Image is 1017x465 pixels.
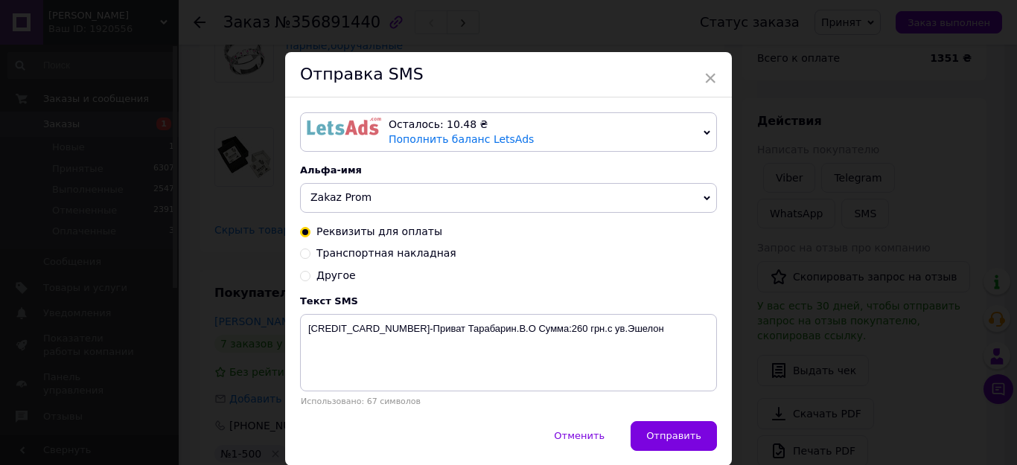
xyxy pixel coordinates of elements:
[310,191,372,203] span: Zakaz Prom
[631,421,717,451] button: Отправить
[300,314,717,391] textarea: [CREDIT_CARD_NUMBER]-Приват Тарабарин.В.О Сумма:260 грн.с ув.Эшелон
[300,164,362,176] span: Альфа-имя
[554,430,605,441] span: Отменить
[300,295,717,307] div: Текст SMS
[300,397,717,406] div: Использовано: 67 символов
[704,65,717,91] span: ×
[646,430,701,441] span: Отправить
[389,133,534,145] a: Пополнить баланс LetsAds
[316,225,442,237] span: Реквизиты для оплаты
[285,52,732,97] div: Отправка SMS
[389,118,698,132] div: Осталось: 10.48 ₴
[538,421,620,451] button: Отменить
[316,269,356,281] span: Другое
[316,247,456,259] span: Транспортная накладная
